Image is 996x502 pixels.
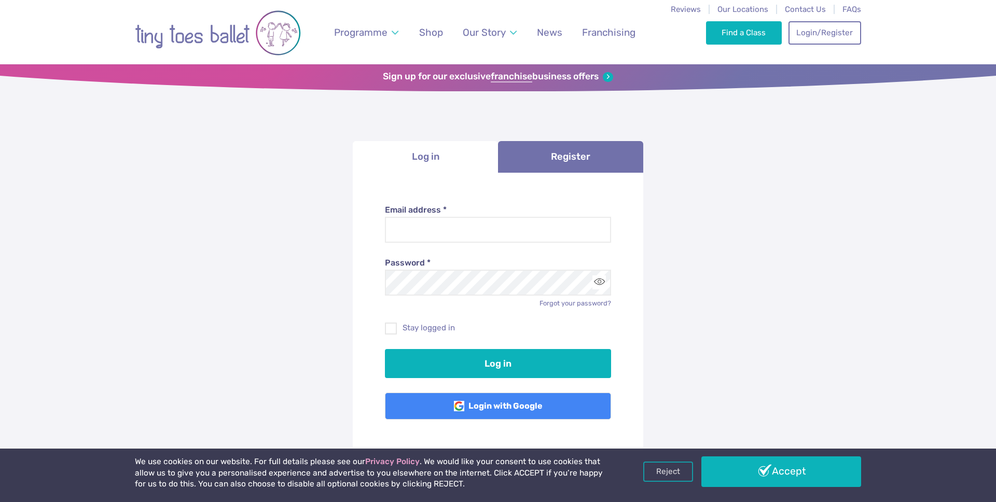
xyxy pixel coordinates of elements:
[671,5,701,14] a: Reviews
[414,20,448,45] a: Shop
[701,456,861,486] a: Accept
[785,5,826,14] a: Contact Us
[419,26,443,38] span: Shop
[643,462,693,481] a: Reject
[463,26,506,38] span: Our Story
[385,204,612,216] label: Email address *
[334,26,388,38] span: Programme
[135,7,301,59] img: tiny toes ballet
[717,5,768,14] a: Our Locations
[329,20,404,45] a: Programme
[842,5,861,14] a: FAQs
[454,401,464,411] img: Google Logo
[537,26,562,38] span: News
[539,299,611,307] a: Forgot your password?
[353,173,643,452] div: Log in
[532,20,567,45] a: News
[498,141,643,173] a: Register
[458,20,522,45] a: Our Story
[365,457,420,466] a: Privacy Policy
[385,349,612,378] button: Log in
[577,20,641,45] a: Franchising
[385,257,612,269] label: Password *
[385,323,612,333] label: Stay logged in
[582,26,635,38] span: Franchising
[491,71,532,82] strong: franchise
[789,21,861,44] a: Login/Register
[383,71,613,82] a: Sign up for our exclusivefranchisebusiness offers
[592,275,606,289] button: Toggle password visibility
[706,21,782,44] a: Find a Class
[135,456,607,490] p: We use cookies on our website. For full details please see our . We would like your consent to us...
[385,393,612,420] a: Login with Google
